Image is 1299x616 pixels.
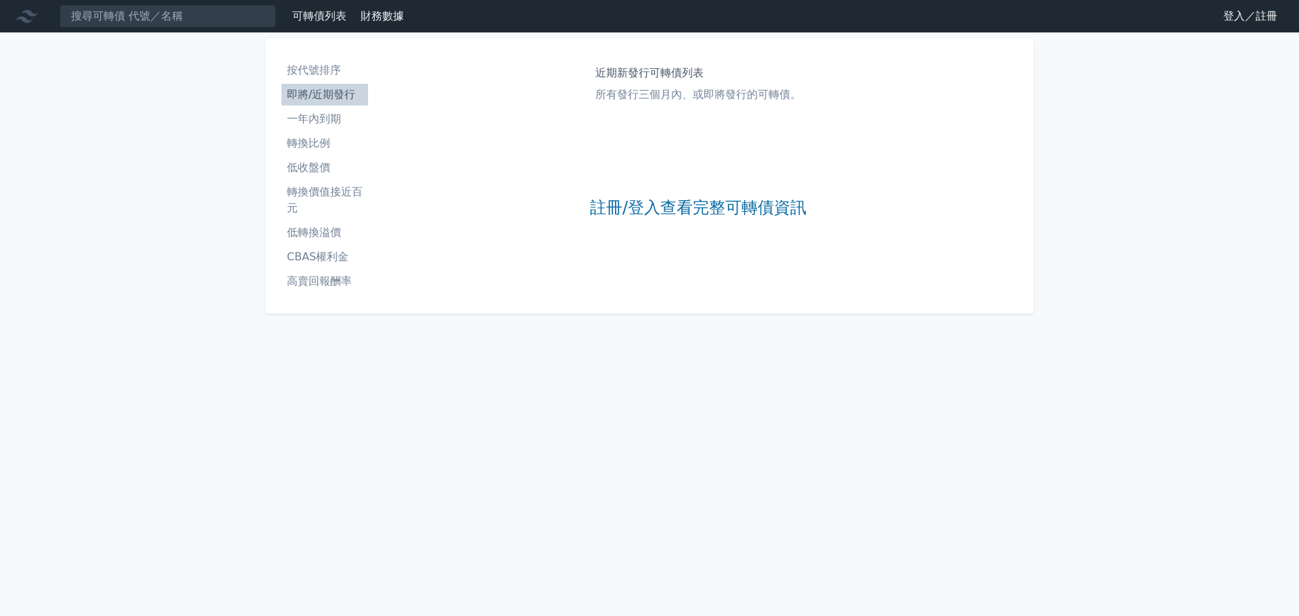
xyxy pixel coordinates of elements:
li: 轉換比例 [281,135,368,151]
li: 按代號排序 [281,62,368,78]
a: 登入／註冊 [1212,5,1288,27]
li: 低收盤價 [281,160,368,176]
a: 按代號排序 [281,60,368,81]
a: 低轉換溢價 [281,222,368,243]
input: 搜尋可轉債 代號／名稱 [60,5,276,28]
p: 所有發行三個月內、或即將發行的可轉債。 [595,87,801,103]
li: 低轉換溢價 [281,224,368,241]
h1: 近期新發行可轉債列表 [595,65,801,81]
li: 即將/近期發行 [281,87,368,103]
a: 可轉債列表 [292,9,346,22]
a: 註冊/登入查看完整可轉債資訊 [590,197,806,219]
a: 轉換價值接近百元 [281,181,368,219]
li: 轉換價值接近百元 [281,184,368,216]
a: 一年內到期 [281,108,368,130]
a: CBAS權利金 [281,246,368,268]
li: 高賣回報酬率 [281,273,368,289]
li: 一年內到期 [281,111,368,127]
a: 即將/近期發行 [281,84,368,105]
a: 財務數據 [361,9,404,22]
a: 高賣回報酬率 [281,270,368,292]
a: 低收盤價 [281,157,368,179]
li: CBAS權利金 [281,249,368,265]
a: 轉換比例 [281,133,368,154]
